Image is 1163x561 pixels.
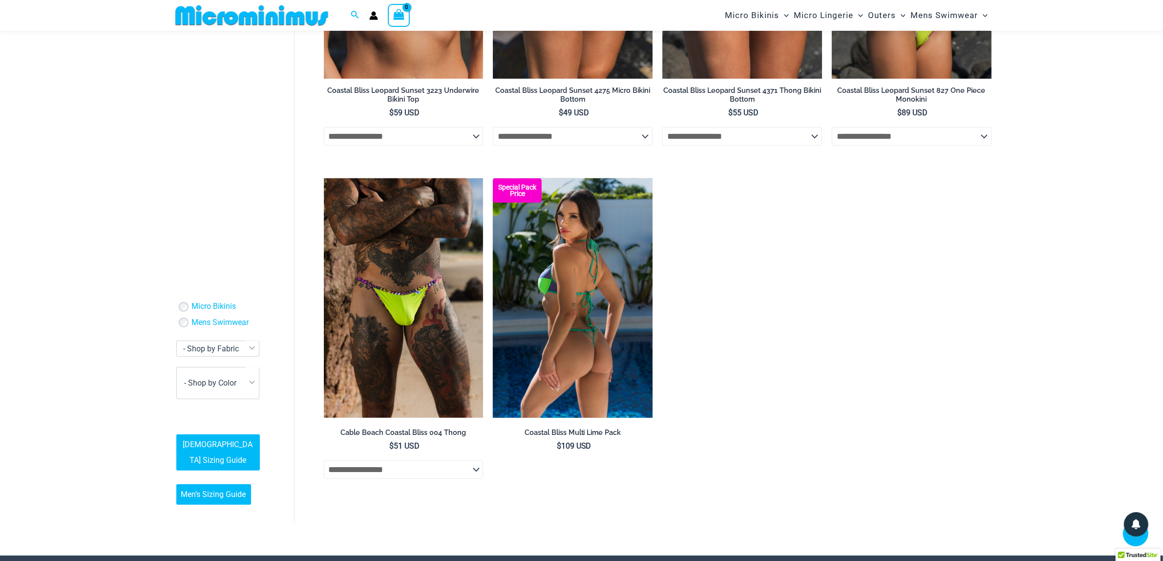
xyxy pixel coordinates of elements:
a: Micro LingerieMenu ToggleMenu Toggle [791,3,866,28]
iframe: TrustedSite Certified [176,33,264,228]
span: $ [559,108,563,117]
a: Coastal Bliss Leopard Sunset 4275 Micro Bikini Bottom [493,86,653,108]
span: Menu Toggle [853,3,863,28]
a: Coastal Bliss Leopard Sunset 827 One Piece Monokini [832,86,992,108]
a: Account icon link [369,11,378,20]
h2: Coastal Bliss Leopard Sunset 4275 Micro Bikini Bottom [493,86,653,104]
span: $ [728,108,733,117]
a: Coastal Bliss Leopard Sunset 4371 Thong Bikini Bottom [662,86,822,108]
bdi: 51 USD [389,441,420,451]
span: Menu Toggle [896,3,906,28]
a: OutersMenu ToggleMenu Toggle [866,3,908,28]
b: Special Pack Price [493,184,542,197]
span: - Shop by Fabric [184,344,239,353]
h2: Coastal Bliss Leopard Sunset 827 One Piece Monokini [832,86,992,104]
span: $ [898,108,902,117]
bdi: 59 USD [389,108,420,117]
span: Micro Lingerie [794,3,853,28]
bdi: 55 USD [728,108,759,117]
span: Menu Toggle [978,3,988,28]
img: Cable Beach Coastal Bliss 004 Thong 04 [324,178,484,418]
a: Coastal Bliss Multi Lime Pack [493,428,653,441]
h2: Cable Beach Coastal Bliss 004 Thong [324,428,484,437]
a: Coastal Bliss Leopard Sunset 3223 Underwire Bikini Top [324,86,484,108]
a: Mens Swimwear [192,318,249,328]
span: - Shop by Fabric [177,341,259,356]
span: $ [389,441,394,451]
span: - Shop by Fabric [176,341,260,357]
span: Menu Toggle [779,3,789,28]
a: Cable Beach Coastal Bliss 004 Thong 04Cable Beach Coastal Bliss 004 Thong 05Cable Beach Coastal B... [324,178,484,418]
a: Mens SwimwearMenu ToggleMenu Toggle [908,3,990,28]
nav: Site Navigation [721,1,992,29]
bdi: 109 USD [557,441,592,451]
a: Cable Beach Coastal Bliss 004 Thong [324,428,484,441]
span: - Shop by Color [185,379,237,388]
span: Micro Bikinis [725,3,779,28]
a: [DEMOGRAPHIC_DATA] Sizing Guide [176,435,260,471]
a: Men’s Sizing Guide [176,485,251,505]
a: View Shopping Cart, empty [388,4,410,26]
a: Search icon link [351,9,359,22]
a: Micro Bikinis [192,302,236,312]
a: Micro BikinisMenu ToggleMenu Toggle [722,3,791,28]
a: Coastal Bliss Multi Lime 3223 Underwire Top 4275 Micro 07 Coastal Bliss Multi Lime 3223 Underwire... [493,178,653,418]
span: Outers [868,3,896,28]
bdi: 49 USD [559,108,589,117]
h2: Coastal Bliss Leopard Sunset 4371 Thong Bikini Bottom [662,86,822,104]
span: $ [557,441,561,451]
img: Coastal Bliss Multi Lime 3223 Underwire Top 4275 Micro 03 [493,178,653,418]
span: Mens Swimwear [910,3,978,28]
h2: Coastal Bliss Leopard Sunset 3223 Underwire Bikini Top [324,86,484,104]
span: - Shop by Color [177,367,259,399]
bdi: 89 USD [898,108,928,117]
span: - Shop by Color [176,367,260,399]
h2: Coastal Bliss Multi Lime Pack [493,428,653,437]
img: MM SHOP LOGO FLAT [171,4,332,26]
span: $ [389,108,394,117]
